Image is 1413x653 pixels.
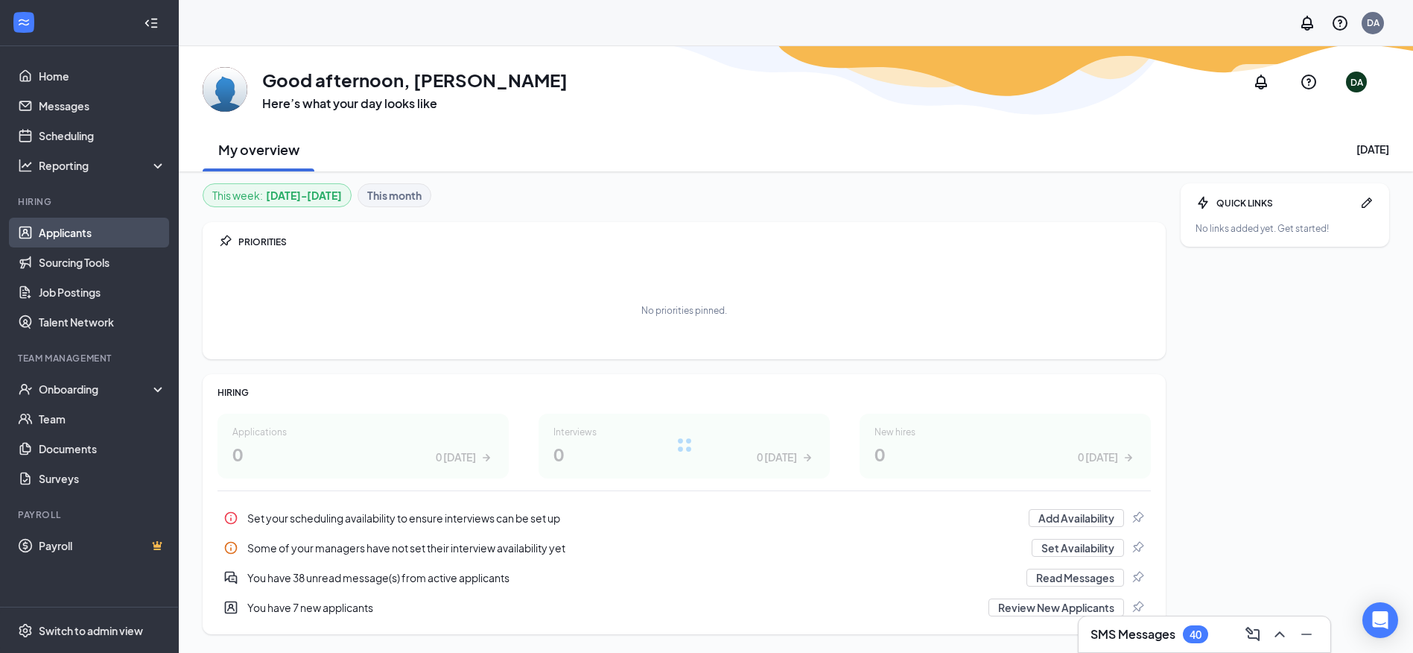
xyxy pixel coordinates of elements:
[217,503,1151,533] div: Set your scheduling availability to ensure interviews can be set up
[1271,625,1289,643] svg: ChevronUp
[217,234,232,249] svg: Pin
[16,15,31,30] svg: WorkstreamLogo
[39,121,166,151] a: Scheduling
[217,593,1151,622] a: UserEntityYou have 7 new applicantsReview New ApplicantsPin
[266,187,342,204] b: [DATE] - [DATE]
[1026,569,1124,587] button: Read Messages
[1295,622,1318,646] button: Minimize
[247,540,1023,555] div: Some of your managers have not set their interview availability yet
[1244,625,1262,643] svg: ComposeMessage
[1130,511,1145,526] svg: Pin
[247,511,1020,526] div: Set your scheduling availability to ensure interviews can be set up
[1350,76,1363,89] div: DA
[18,352,163,365] div: Team Management
[217,563,1151,593] a: DoubleChatActiveYou have 38 unread message(s) from active applicantsRead MessagesPin
[212,187,342,204] div: This week :
[1130,540,1145,555] svg: Pin
[1216,197,1353,209] div: QUICK LINKS
[203,67,247,112] img: David Alexander
[39,247,166,277] a: Sourcing Tools
[1300,73,1318,91] svg: QuestionInfo
[217,503,1151,533] a: InfoSet your scheduling availability to ensure interviews can be set upAdd AvailabilityPin
[217,593,1151,622] div: You have 7 new applicants
[238,236,1151,248] div: PRIORITIES
[641,304,727,317] div: No priorities pinned.
[1196,195,1210,210] svg: Bolt
[39,531,166,561] a: PayrollCrown
[1130,570,1145,585] svg: Pin
[18,195,163,208] div: Hiring
[1367,16,1379,29] div: DA
[1298,14,1316,32] svg: Notifications
[223,540,238,555] svg: Info
[39,218,166,247] a: Applicants
[217,386,1151,399] div: HIRING
[217,533,1151,563] a: InfoSome of your managers have not set their interview availability yetSet AvailabilityPin
[1331,14,1349,32] svg: QuestionInfo
[18,158,33,173] svg: Analysis
[1196,222,1374,235] div: No links added yet. Get started!
[1032,539,1124,557] button: Set Availability
[39,307,166,337] a: Talent Network
[223,570,238,585] svg: DoubleChatActive
[39,91,166,121] a: Messages
[1298,625,1315,643] svg: Minimize
[39,434,166,464] a: Documents
[218,140,299,159] h2: My overview
[223,600,238,615] svg: UserEntity
[1190,628,1201,641] div: 40
[144,16,159,31] svg: Collapse
[1359,195,1374,210] svg: Pen
[39,382,153,397] div: Onboarding
[39,623,143,638] div: Switch to admin view
[1090,626,1175,643] h3: SMS Messages
[247,570,1017,585] div: You have 38 unread message(s) from active applicants
[1029,509,1124,527] button: Add Availability
[217,533,1151,563] div: Some of your managers have not set their interview availability yet
[1241,622,1265,646] button: ComposeMessage
[18,382,33,397] svg: UserCheck
[1252,73,1270,91] svg: Notifications
[39,277,166,307] a: Job Postings
[1130,600,1145,615] svg: Pin
[18,508,163,521] div: Payroll
[39,404,166,434] a: Team
[988,599,1124,616] button: Review New Applicants
[247,600,979,615] div: You have 7 new applicants
[262,95,568,112] h3: Here’s what your day looks like
[217,563,1151,593] div: You have 38 unread message(s) from active applicants
[39,158,167,173] div: Reporting
[1268,622,1292,646] button: ChevronUp
[1362,602,1398,638] div: Open Intercom Messenger
[18,623,33,638] svg: Settings
[1356,142,1389,157] div: [DATE]
[367,187,422,204] b: This month
[39,61,166,91] a: Home
[262,67,568,92] h1: Good afternoon, [PERSON_NAME]
[223,511,238,526] svg: Info
[39,464,166,493] a: Surveys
